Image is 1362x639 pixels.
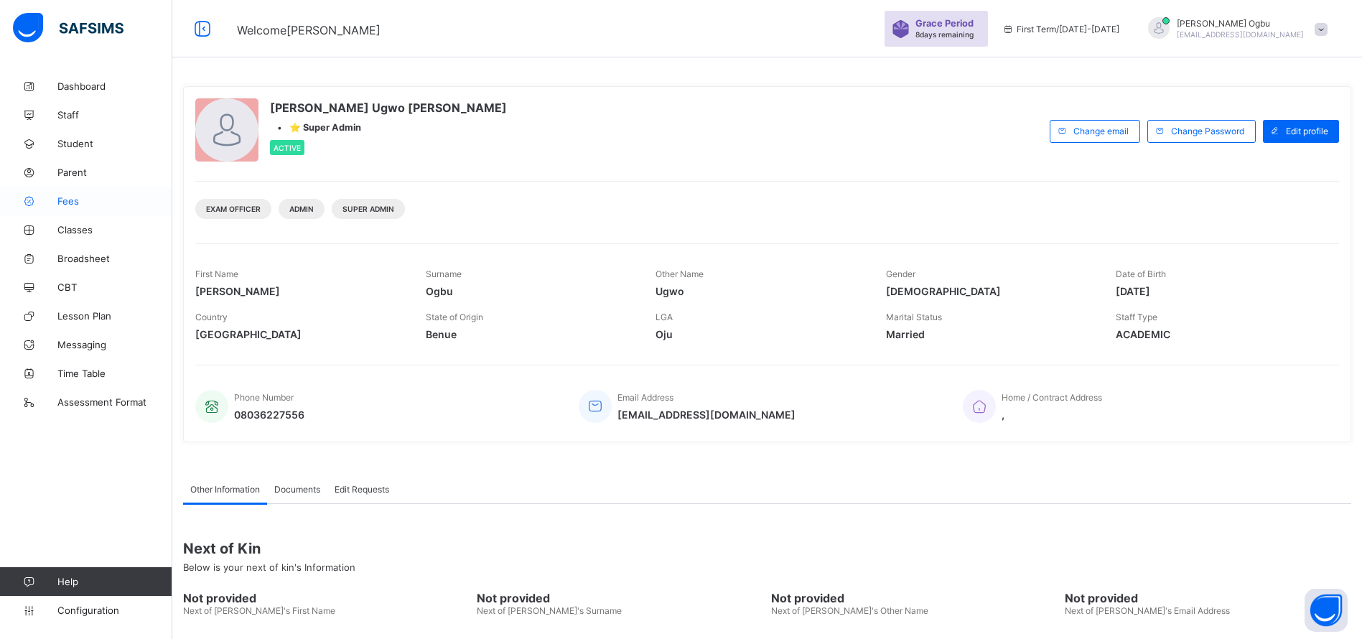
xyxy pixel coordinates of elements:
span: Next of [PERSON_NAME]'s Other Name [771,605,928,616]
span: Super Admin [342,205,394,213]
span: Edit Requests [335,484,389,495]
span: Other Information [190,484,260,495]
span: 8 days remaining [915,30,974,39]
span: [PERSON_NAME] Ugwo [PERSON_NAME] [270,101,507,115]
span: Date of Birth [1116,269,1166,279]
span: Next of [PERSON_NAME]'s Email Address [1065,605,1230,616]
div: AnnOgbu [1134,17,1335,41]
span: Lesson Plan [57,310,172,322]
span: Not provided [477,591,763,605]
span: Phone Number [234,392,294,403]
span: [DATE] [1116,285,1325,297]
span: Surname [426,269,462,279]
span: Grace Period [915,18,974,29]
span: CBT [57,281,172,293]
span: Student [57,138,172,149]
span: Below is your next of kin's Information [183,561,355,573]
div: • [270,122,507,133]
span: Fees [57,195,172,207]
span: Not provided [1065,591,1351,605]
span: [PERSON_NAME] [195,285,404,297]
span: Broadsheet [57,253,172,264]
span: Messaging [57,339,172,350]
span: Gender [886,269,915,279]
span: Next of Kin [183,540,1351,557]
span: Ugwo [656,285,864,297]
span: 08036227556 [234,409,304,421]
span: Not provided [771,591,1058,605]
span: Staff Type [1116,312,1157,322]
span: Dashboard [57,80,172,92]
img: safsims [13,13,123,43]
span: Marital Status [886,312,942,322]
span: Oju [656,328,864,340]
img: sticker-purple.71386a28dfed39d6af7621340158ba97.svg [892,20,910,38]
span: [EMAIL_ADDRESS][DOMAIN_NAME] [1177,30,1304,39]
span: First Name [195,269,238,279]
span: ⭐ Super Admin [289,122,361,133]
span: [DEMOGRAPHIC_DATA] [886,285,1095,297]
span: Home / Contract Address [1002,392,1102,403]
span: Next of [PERSON_NAME]'s Surname [477,605,622,616]
span: Not provided [183,591,470,605]
span: Change Password [1171,126,1244,136]
span: Help [57,576,172,587]
span: Assessment Format [57,396,172,408]
span: Exam Officer [206,205,261,213]
span: Documents [274,484,320,495]
span: Time Table [57,368,172,379]
span: ACADEMIC [1116,328,1325,340]
span: Other Name [656,269,704,279]
span: LGA [656,312,673,322]
span: Active [274,144,301,152]
span: Welcome [PERSON_NAME] [237,23,381,37]
span: State of Origin [426,312,483,322]
span: [PERSON_NAME] Ogbu [1177,18,1304,29]
span: Next of [PERSON_NAME]'s First Name [183,605,335,616]
span: Change email [1073,126,1129,136]
span: Admin [289,205,314,213]
span: Email Address [617,392,673,403]
span: [EMAIL_ADDRESS][DOMAIN_NAME] [617,409,796,421]
span: [GEOGRAPHIC_DATA] [195,328,404,340]
span: Edit profile [1286,126,1328,136]
span: Married [886,328,1095,340]
span: session/term information [1002,24,1119,34]
span: Configuration [57,605,172,616]
span: Ogbu [426,285,635,297]
span: Parent [57,167,172,178]
span: Benue [426,328,635,340]
button: Open asap [1305,589,1348,632]
span: Staff [57,109,172,121]
span: Classes [57,224,172,235]
span: Country [195,312,228,322]
span: , [1002,409,1102,421]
